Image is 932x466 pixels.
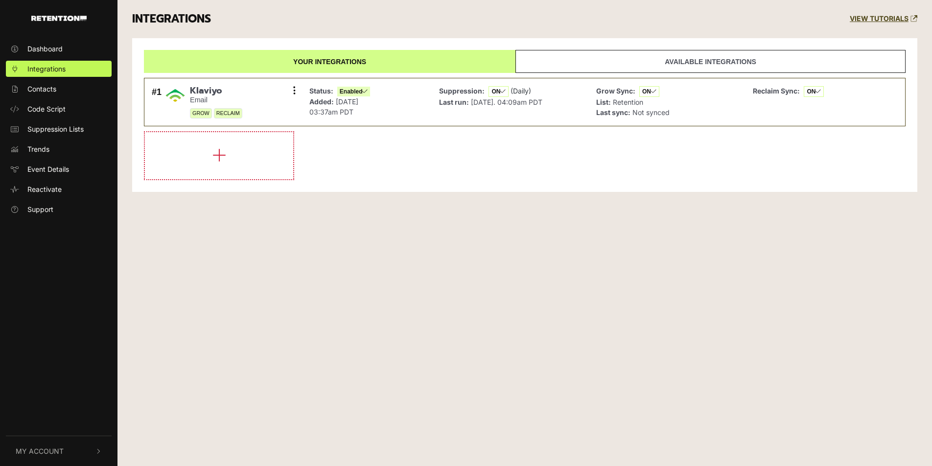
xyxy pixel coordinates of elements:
strong: Last sync: [596,108,630,116]
span: Enabled [337,87,371,96]
a: Trends [6,141,112,157]
a: VIEW TUTORIALS [850,15,917,23]
img: Retention.com [31,16,87,21]
a: Your integrations [144,50,515,73]
strong: List: [596,98,611,106]
span: Contacts [27,84,56,94]
span: Support [27,204,53,214]
span: Suppression Lists [27,124,84,134]
span: Reactivate [27,184,62,194]
span: ON [489,86,509,97]
a: Integrations [6,61,112,77]
strong: Grow Sync: [596,87,635,95]
span: Dashboard [27,44,63,54]
span: Event Details [27,164,69,174]
span: ON [639,86,659,97]
a: Code Script [6,101,112,117]
span: Not synced [632,108,670,116]
span: Integrations [27,64,66,74]
span: [DATE]. 04:09am PDT [471,98,542,106]
strong: Reclaim Sync: [753,87,800,95]
a: Event Details [6,161,112,177]
span: GROW [190,108,212,118]
span: Retention [613,98,643,106]
span: Code Script [27,104,66,114]
a: Reactivate [6,181,112,197]
div: #1 [152,86,162,119]
strong: Last run: [439,98,469,106]
span: (Daily) [511,87,531,95]
a: Suppression Lists [6,121,112,137]
strong: Status: [309,87,333,95]
span: Klaviyo [190,86,242,96]
strong: Added: [309,97,334,106]
span: ON [804,86,824,97]
button: My Account [6,436,112,466]
a: Available integrations [515,50,906,73]
span: Trends [27,144,49,154]
span: [DATE] 03:37am PDT [309,97,358,116]
span: My Account [16,446,64,456]
img: Klaviyo [165,86,185,105]
a: Dashboard [6,41,112,57]
h3: INTEGRATIONS [132,12,211,26]
strong: Suppression: [439,87,485,95]
a: Contacts [6,81,112,97]
a: Support [6,201,112,217]
span: RECLAIM [214,108,242,118]
small: Email [190,96,242,104]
